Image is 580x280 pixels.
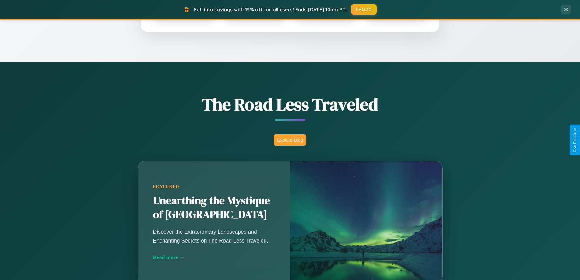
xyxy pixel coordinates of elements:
p: Discover the Extraordinary Landscapes and Enchanting Secrets on The Road Less Traveled. [153,228,275,245]
div: Featured [153,184,275,189]
span: Fall into savings with 15% off for all users! Ends [DATE] 10am PT. [194,6,346,12]
button: Explore Blog [274,134,306,146]
h2: Unearthing the Mystique of [GEOGRAPHIC_DATA] [153,194,275,222]
button: FALL15 [351,4,377,15]
div: Give Feedback [573,128,577,152]
div: Read more → [153,254,275,261]
h1: The Road Less Traveled [107,93,473,116]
